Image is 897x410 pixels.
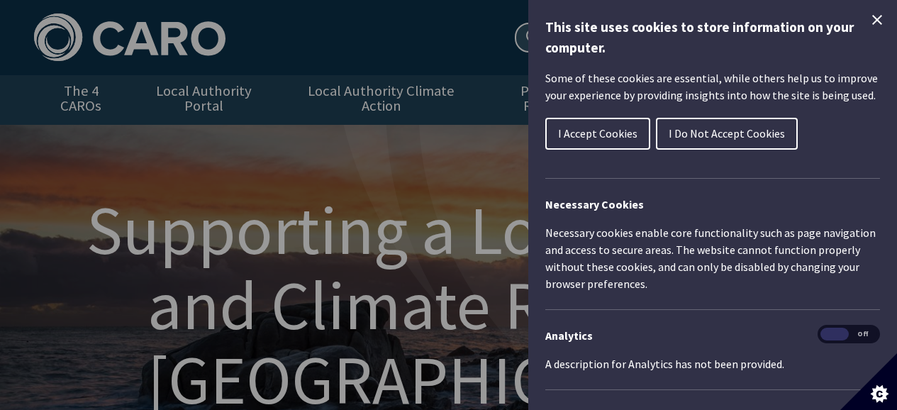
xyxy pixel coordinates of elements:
h2: Necessary Cookies [545,196,880,213]
span: I Do Not Accept Cookies [669,126,785,140]
button: I Do Not Accept Cookies [656,118,798,150]
h1: This site uses cookies to store information on your computer. [545,17,880,58]
p: Necessary cookies enable core functionality such as page navigation and access to secure areas. T... [545,224,880,292]
span: I Accept Cookies [558,126,637,140]
p: A description for Analytics has not been provided. [545,355,880,372]
p: Some of these cookies are essential, while others help us to improve your experience by providing... [545,70,880,104]
button: Set cookie preferences [840,353,897,410]
span: Off [849,328,877,341]
span: On [820,328,849,341]
button: Close Cookie Control [869,11,886,28]
button: I Accept Cookies [545,118,650,150]
h3: Analytics [545,327,880,344]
